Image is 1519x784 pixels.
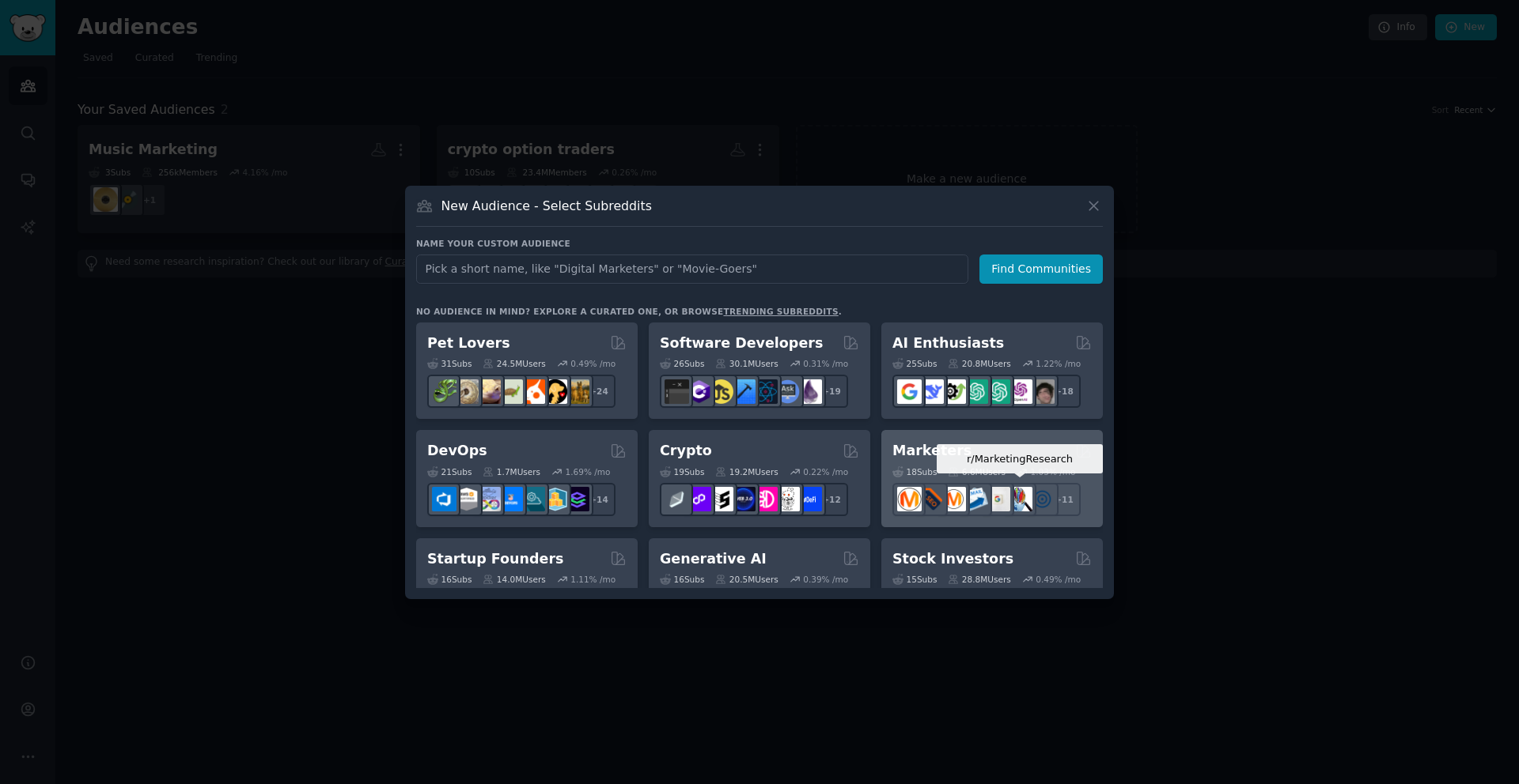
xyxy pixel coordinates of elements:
[715,358,778,369] div: 30.1M Users
[803,466,848,477] div: 0.22 % /mo
[566,466,611,477] div: 1.69 % /mo
[731,379,756,404] img: iOSProgramming
[892,441,972,461] h2: Marketers
[498,379,523,404] img: turtle
[427,549,563,569] h2: Startup Founders
[919,487,944,511] img: bigseo
[454,487,479,511] img: AWS_Certified_Experts
[570,574,616,585] div: 1.11 % /mo
[687,379,711,404] img: csharp
[498,487,523,511] img: DevOpsLinks
[803,358,848,369] div: 0.31 % /mo
[1031,466,1076,477] div: 1.03 % /mo
[941,487,966,511] img: AskMarketing
[1047,483,1081,516] div: + 11
[815,375,848,408] div: + 19
[723,307,838,316] a: trending subreddits
[521,487,545,511] img: platformengineering
[1047,375,1081,408] div: + 18
[565,487,589,511] img: PlatformEngineers
[432,487,456,511] img: azuredevops
[483,358,545,369] div: 24.5M Users
[665,379,689,404] img: software
[1030,487,1055,511] img: OnlineMarketing
[797,487,822,511] img: defi_
[660,441,712,461] h2: Crypto
[665,487,689,511] img: ethfinance
[521,379,545,404] img: cockatiel
[986,487,1010,511] img: googleads
[753,487,778,511] img: defiblockchain
[815,483,848,516] div: + 12
[731,487,756,511] img: web3
[892,334,1004,353] h2: AI Enthusiasts
[892,574,937,585] div: 15 Sub s
[964,379,988,404] img: chatgpt_promptDesign
[483,466,540,477] div: 1.7M Users
[687,487,711,511] img: 0xPolygon
[432,379,456,404] img: herpetology
[660,334,823,353] h2: Software Developers
[897,379,922,404] img: GoogleGeminiAI
[570,358,616,369] div: 0.49 % /mo
[948,358,1010,369] div: 20.8M Users
[1036,358,1081,369] div: 1.22 % /mo
[892,358,937,369] div: 25 Sub s
[753,379,778,404] img: reactnative
[416,306,842,317] div: No audience in mind? Explore a curated one, or browse .
[427,441,487,461] h2: DevOps
[797,379,822,404] img: elixir
[454,379,479,404] img: ballpython
[582,483,616,516] div: + 14
[892,549,1013,569] h2: Stock Investors
[948,574,1010,585] div: 28.8M Users
[715,574,778,585] div: 20.5M Users
[979,254,1103,284] button: Find Communities
[715,466,778,477] div: 19.2M Users
[709,379,733,404] img: learnjavascript
[1008,487,1032,511] img: MarketingResearch
[416,254,968,284] input: Pick a short name, like "Digital Marketers" or "Movie-Goers"
[416,238,1103,249] h3: Name your custom audience
[427,466,472,477] div: 21 Sub s
[543,379,567,404] img: PetAdvice
[427,358,472,369] div: 31 Sub s
[427,334,510,353] h2: Pet Lovers
[775,379,800,404] img: AskComputerScience
[660,574,704,585] div: 16 Sub s
[660,549,767,569] h2: Generative AI
[441,198,652,214] h3: New Audience - Select Subreddits
[476,379,501,404] img: leopardgeckos
[941,379,966,404] img: AItoolsCatalog
[897,487,922,511] img: content_marketing
[1008,379,1032,404] img: OpenAIDev
[948,466,1006,477] div: 6.6M Users
[660,466,704,477] div: 19 Sub s
[1030,379,1055,404] img: ArtificalIntelligence
[964,487,988,511] img: Emailmarketing
[582,375,616,408] div: + 24
[709,487,733,511] img: ethstaker
[775,487,800,511] img: CryptoNews
[565,379,589,404] img: dogbreed
[1036,574,1081,585] div: 0.49 % /mo
[660,358,704,369] div: 26 Sub s
[476,487,501,511] img: Docker_DevOps
[919,379,944,404] img: DeepSeek
[483,574,545,585] div: 14.0M Users
[803,574,848,585] div: 0.39 % /mo
[986,379,1010,404] img: chatgpt_prompts_
[543,487,567,511] img: aws_cdk
[427,574,472,585] div: 16 Sub s
[892,466,937,477] div: 18 Sub s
